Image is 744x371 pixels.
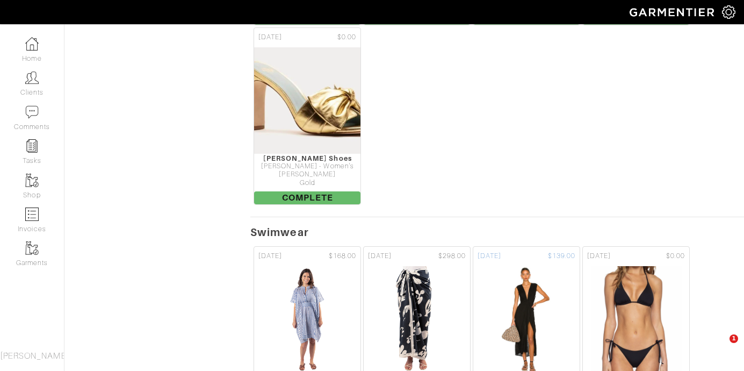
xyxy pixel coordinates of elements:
[25,37,39,51] img: dashboard-icon-dbcd8f5a0b271acd01030246c82b418ddd0df26cd7fceb0bd07c9910d44c42f6.png
[25,71,39,84] img: clients-icon-6bae9207a08558b7cb47a8932f037763ab4055f8c8b6bfacd5dc20c3e0201464.png
[254,179,360,187] div: Gold
[624,3,722,22] img: garmentier-logo-header-white-b43fb05a5012e4ada735d5af1a66efaba907eab6374d6393d1fbf88cb4ef424d.png
[438,251,466,261] span: $298.00
[25,208,39,221] img: orders-icon-0abe47150d42831381b5fb84f609e132dff9fe21cb692f30cb5eec754e2cba89.png
[548,251,575,261] span: $139.00
[25,139,39,153] img: reminder-icon-8004d30b9f0a5d33ae49ab947aed9ed385cf756f9e5892f1edd6e32f2345188e.png
[329,251,356,261] span: $168.00
[258,32,282,42] span: [DATE]
[252,26,362,206] a: [DATE] $0.00 [PERSON_NAME] Shoes [PERSON_NAME] - Women's [PERSON_NAME] Gold Complete
[250,226,744,239] h5: Swimwear
[587,251,611,261] span: [DATE]
[25,105,39,119] img: comment-icon-a0a6a9ef722e966f86d9cbdc48e553b5cf19dbc54f86b18d962a5391bc8f6eb6.png
[368,251,392,261] span: [DATE]
[337,32,356,42] span: $0.00
[707,334,733,360] iframe: Intercom live chat
[478,251,501,261] span: [DATE]
[254,162,360,179] div: [PERSON_NAME] - Women's [PERSON_NAME]
[219,47,396,154] img: 16xo5NxuCyB8xDzJoUvS9Bnv
[254,154,360,162] div: [PERSON_NAME] Shoes
[25,174,39,187] img: garments-icon-b7da505a4dc4fd61783c78ac3ca0ef83fa9d6f193b1c9dc38574b1d14d53ca28.png
[729,334,738,343] span: 1
[722,5,735,19] img: gear-icon-white-bd11855cb880d31180b6d7d6211b90ccbf57a29d726f0c71d8c61bd08dd39cc2.png
[666,251,685,261] span: $0.00
[254,191,360,204] span: Complete
[25,241,39,255] img: garments-icon-b7da505a4dc4fd61783c78ac3ca0ef83fa9d6f193b1c9dc38574b1d14d53ca28.png
[258,251,282,261] span: [DATE]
